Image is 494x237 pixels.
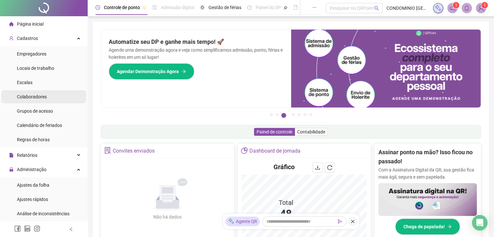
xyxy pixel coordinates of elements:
[315,165,320,170] span: download
[464,5,470,11] span: bell
[69,227,73,231] span: left
[395,218,460,235] button: Chega de papelada!
[109,37,283,46] h2: Automatize seu DP e ganhe mais tempo! 🚀
[9,153,14,157] span: file
[17,36,38,41] span: Cadastros
[281,113,286,118] button: 3
[182,69,186,74] span: arrow-right
[476,3,486,13] img: 89505
[17,108,53,114] span: Grupos de acesso
[138,213,197,220] div: Não há dados
[104,147,111,154] span: solution
[152,5,157,10] span: file-done
[378,166,477,181] p: Com a Assinatura Digital da QR, sua gestão fica mais ágil, segura e sem papelada.
[386,5,429,12] span: CONDOMINIO [GEOGRAPHIC_DATA]
[327,165,332,170] span: reload
[403,223,445,230] span: Chega de papelada!
[455,3,457,7] span: 1
[17,167,46,172] span: Administração
[17,182,49,188] span: Ajustes da folha
[200,5,205,10] span: sun
[275,113,279,116] button: 2
[292,113,295,116] button: 4
[109,63,194,80] button: Agendar Demonstração Agora
[95,5,100,10] span: clock-circle
[17,211,70,216] span: Análise de inconsistências
[309,113,312,116] button: 7
[228,218,234,225] img: sparkle-icon.fc2bf0ac1784a2077858766a79e2daf3.svg
[298,113,301,116] button: 5
[17,123,62,128] span: Calendário de feriados
[297,129,325,134] span: Contabilidade
[17,80,32,85] span: Escalas
[447,224,452,229] span: arrow-right
[453,2,459,8] sup: 1
[484,3,486,7] span: 1
[350,219,355,224] span: close
[17,66,54,71] span: Locais de trabalho
[143,6,146,10] span: pushpin
[247,5,252,10] span: dashboard
[104,5,140,10] span: Controle de ponto
[225,217,260,226] div: Agente QR
[17,197,48,202] span: Ajustes rápidos
[270,113,273,116] button: 1
[257,129,292,134] span: Painel de controle
[378,183,477,216] img: banner%2F02c71560-61a6-44d4-94b9-c8ab97240462.png
[34,225,40,232] span: instagram
[113,145,155,156] div: Convites enviados
[24,225,31,232] span: linkedin
[17,94,47,99] span: Colaboradores
[303,113,307,116] button: 6
[435,5,442,12] img: sparkle-icon.fc2bf0ac1784a2077858766a79e2daf3.svg
[14,225,21,232] span: facebook
[450,5,455,11] span: notification
[249,145,300,156] div: Dashboard de jornada
[481,2,488,8] sup: Atualize o seu contato no menu Meus Dados
[241,147,248,154] span: pie-chart
[312,5,317,10] span: ellipsis
[9,36,14,41] span: user-add
[338,219,342,224] span: send
[291,30,481,107] img: banner%2Fd57e337e-a0d3-4837-9615-f134fc33a8e6.png
[9,22,14,26] span: home
[209,5,241,10] span: Gestão de férias
[374,6,379,11] span: search
[17,137,50,142] span: Regras de horas
[273,162,295,171] h4: Gráfico
[17,21,44,27] span: Página inicial
[17,153,37,158] span: Relatórios
[256,5,281,10] span: Painel do DP
[378,148,477,166] h2: Assinar ponto na mão? Isso ficou no passado!
[472,215,488,231] div: Open Intercom Messenger
[117,68,179,75] span: Agendar Demonstração Agora
[17,51,46,56] span: Empregadores
[293,5,298,10] span: book
[161,5,194,10] span: Admissão digital
[109,46,283,61] p: Agende uma demonstração agora e veja como simplificamos admissão, ponto, férias e holerites em um...
[9,167,14,172] span: lock
[284,6,287,10] span: pushpin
